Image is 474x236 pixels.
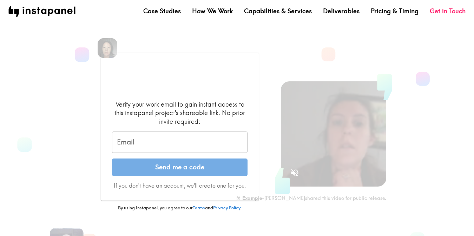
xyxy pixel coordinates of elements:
[98,38,117,58] img: Rennie
[323,7,360,15] a: Deliverables
[112,159,248,176] button: Send me a code
[101,205,259,211] p: By using Instapanel, you agree to our and .
[112,100,248,126] div: Verify your work email to gain instant access to this instapanel project's shareable link. No pri...
[213,205,240,210] a: Privacy Policy
[112,182,248,189] p: If you don't have an account, we'll create one for you.
[8,6,75,17] img: instapanel
[371,7,419,15] a: Pricing & Timing
[143,7,181,15] a: Case Studies
[193,205,205,210] a: Terms
[236,195,386,201] div: - [PERSON_NAME] shared this video for public release.
[244,7,312,15] a: Capabilities & Services
[287,165,302,180] button: Sound is off
[242,195,262,201] b: Example
[430,7,466,15] a: Get in Touch
[192,7,233,15] a: How We Work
